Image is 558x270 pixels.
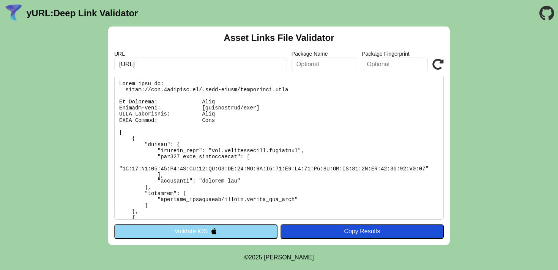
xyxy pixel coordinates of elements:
input: Required [114,58,287,71]
input: Optional [292,58,358,71]
label: URL [114,51,287,57]
pre: Lorem ipsu do: sitam://con.4adipisc.el/.sedd-eiusm/temporinci.utla Et Dolorema: Aliq Enimadm-veni... [114,76,444,220]
h2: Asset Links File Validator [224,33,334,43]
img: yURL Logo [4,3,24,23]
a: Michael Ibragimchayev's Personal Site [264,254,314,261]
button: Validate iOS [114,224,277,239]
footer: © [244,245,314,270]
img: appleIcon.svg [211,228,217,234]
div: Copy Results [284,228,440,235]
a: yURL:Deep Link Validator [27,8,138,19]
span: 2025 [249,254,262,261]
label: Package Name [292,51,358,57]
label: Package Fingerprint [362,51,428,57]
input: Optional [362,58,428,71]
button: Copy Results [281,224,444,239]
